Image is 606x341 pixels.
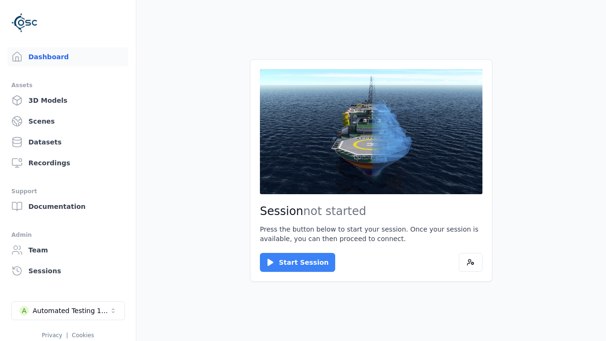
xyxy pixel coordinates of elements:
a: Dashboard [8,47,128,66]
a: Recordings [8,153,128,172]
a: 3D Models [8,91,128,110]
a: Scenes [8,112,128,131]
a: Privacy [42,332,62,339]
div: Support [11,186,125,197]
span: not started [303,205,366,218]
h2: Session [260,204,482,219]
div: Assets [11,80,125,91]
div: A [19,306,29,315]
span: | [66,332,68,339]
button: Select a workspace [11,301,125,320]
button: Start Session [260,253,335,272]
a: Datasets [8,133,128,152]
div: Admin [11,229,125,241]
a: Documentation [8,197,128,216]
a: Team [8,241,128,260]
a: Cookies [72,332,94,339]
img: Logo [11,9,38,36]
div: Automated Testing 1 - Playwright [33,306,109,315]
a: Sessions [8,261,128,280]
p: Press the button below to start your session. Once your session is available, you can then procee... [260,224,482,243]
